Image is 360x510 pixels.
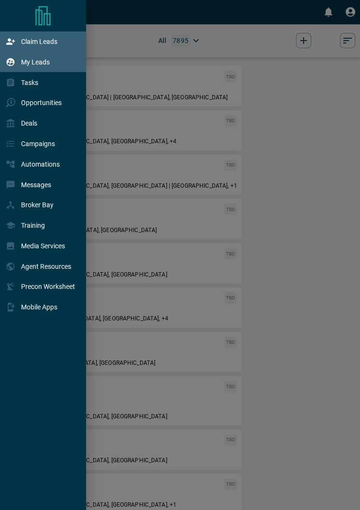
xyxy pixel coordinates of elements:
p: Tasks [21,79,38,86]
p: Opportunities [21,99,62,106]
p: Messages [21,181,51,189]
p: Agent Resources [21,263,71,270]
p: Mobile Apps [21,303,57,311]
p: Claim Leads [21,38,57,45]
p: Broker Bay [21,201,54,209]
p: Automations [21,160,60,168]
p: Training [21,222,45,229]
a: Main Page [33,6,53,25]
p: Precon Worksheet [21,283,75,290]
p: Media Services [21,242,65,250]
p: Campaigns [21,140,55,148]
p: Deals [21,119,37,127]
p: My Leads [21,58,50,66]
